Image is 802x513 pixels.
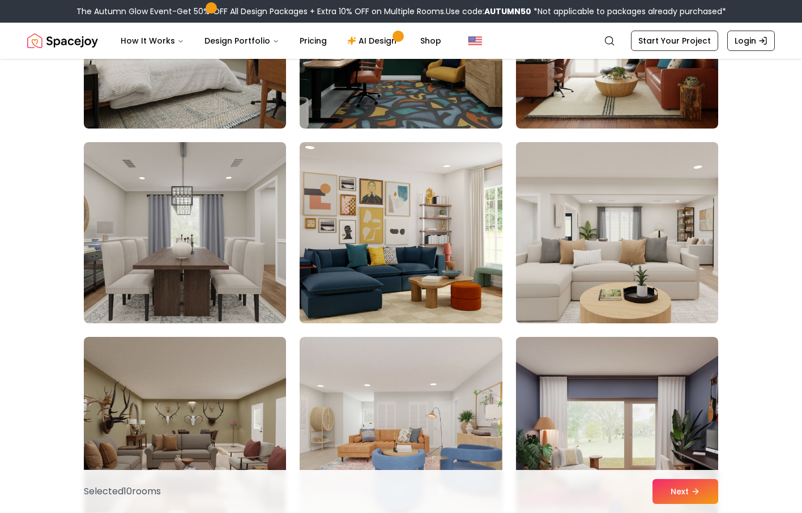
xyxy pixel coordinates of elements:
[76,6,726,17] div: The Autumn Glow Event-Get 50% OFF All Design Packages + Extra 10% OFF on Multiple Rooms.
[631,31,718,51] a: Start Your Project
[468,34,482,48] img: United States
[84,485,161,498] p: Selected 10 room s
[27,29,98,52] a: Spacejoy
[291,29,336,52] a: Pricing
[112,29,450,52] nav: Main
[195,29,288,52] button: Design Portfolio
[27,29,98,52] img: Spacejoy Logo
[112,29,193,52] button: How It Works
[531,6,726,17] span: *Not applicable to packages already purchased*
[727,31,775,51] a: Login
[411,29,450,52] a: Shop
[338,29,409,52] a: AI Design
[511,138,723,328] img: Room room-84
[27,23,775,59] nav: Global
[652,479,718,504] button: Next
[446,6,531,17] span: Use code:
[300,142,502,323] img: Room room-83
[484,6,531,17] b: AUTUMN50
[84,142,286,323] img: Room room-82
